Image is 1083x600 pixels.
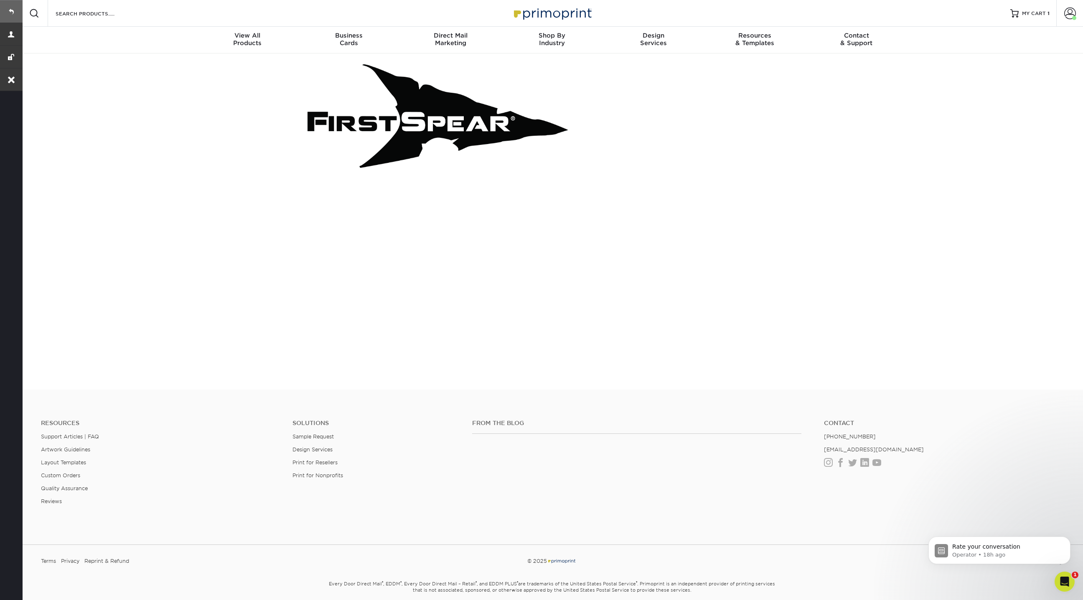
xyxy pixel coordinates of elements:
[298,32,400,39] span: Business
[379,555,724,567] div: © 2025
[603,27,704,53] a: DesignServices
[292,446,333,453] a: Design Services
[806,32,907,39] span: Contact
[501,27,603,53] a: Shop ByIndustry
[298,32,400,47] div: Cards
[41,485,88,491] a: Quality Assurance
[84,555,129,567] a: Reprint & Refund
[292,472,343,478] a: Print for Nonprofits
[400,27,501,53] a: Direct MailMarketing
[806,32,907,47] div: & Support
[517,580,518,585] sup: ®
[400,32,501,47] div: Marketing
[308,63,568,168] img: First Spear
[547,558,576,564] img: Primoprint
[298,27,400,53] a: BusinessCards
[475,580,477,585] sup: ®
[41,498,62,504] a: Reviews
[501,32,603,47] div: Industry
[400,32,501,39] span: Direct Mail
[824,446,924,453] a: [EMAIL_ADDRESS][DOMAIN_NAME]
[292,433,334,440] a: Sample Request
[1022,10,1046,17] span: MY CART
[1055,572,1075,592] iframe: Intercom live chat
[292,459,338,466] a: Print for Resellers
[21,178,1083,387] iframe: To enrich screen reader interactions, please activate Accessibility in Grammarly extension settings
[704,32,806,39] span: Resources
[400,580,402,585] sup: ®
[41,472,80,478] a: Custom Orders
[41,459,86,466] a: Layout Templates
[510,4,594,22] img: Primoprint
[197,32,298,47] div: Products
[603,32,704,39] span: Design
[704,27,806,53] a: Resources& Templates
[41,433,99,440] a: Support Articles | FAQ
[806,27,907,53] a: Contact& Support
[824,420,1063,427] a: Contact
[603,32,704,47] div: Services
[197,32,298,39] span: View All
[197,27,298,53] a: View AllProducts
[55,8,136,18] input: SEARCH PRODUCTS.....
[41,446,90,453] a: Artwork Guidelines
[382,580,383,585] sup: ®
[1072,572,1078,578] span: 1
[916,519,1083,577] iframe: Intercom notifications message
[824,433,876,440] a: [PHONE_NUMBER]
[61,555,79,567] a: Privacy
[1047,10,1050,16] span: 1
[292,420,460,427] h4: Solutions
[636,580,637,585] sup: ®
[501,32,603,39] span: Shop By
[472,420,802,427] h4: From the Blog
[704,32,806,47] div: & Templates
[41,420,280,427] h4: Resources
[41,555,56,567] a: Terms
